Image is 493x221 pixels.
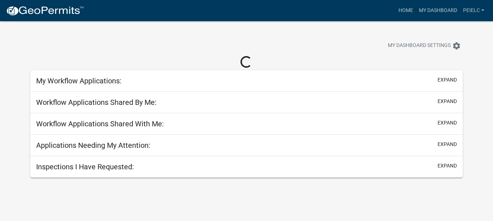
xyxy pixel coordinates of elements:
button: expand [438,76,457,84]
h5: Applications Needing My Attention: [36,141,150,150]
i: settings [452,42,461,50]
button: expand [438,119,457,127]
button: My Dashboard Settingssettings [382,39,467,53]
a: Home [396,4,416,17]
button: expand [438,141,457,148]
a: PEIELC [460,4,487,17]
h5: My Workflow Applications: [36,76,122,85]
button: expand [438,162,457,170]
h5: Workflow Applications Shared With Me: [36,119,164,128]
span: My Dashboard Settings [388,42,451,50]
a: My Dashboard [416,4,460,17]
button: expand [438,98,457,105]
h5: Inspections I Have Requested: [36,162,134,171]
h5: Workflow Applications Shared By Me: [36,98,157,107]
